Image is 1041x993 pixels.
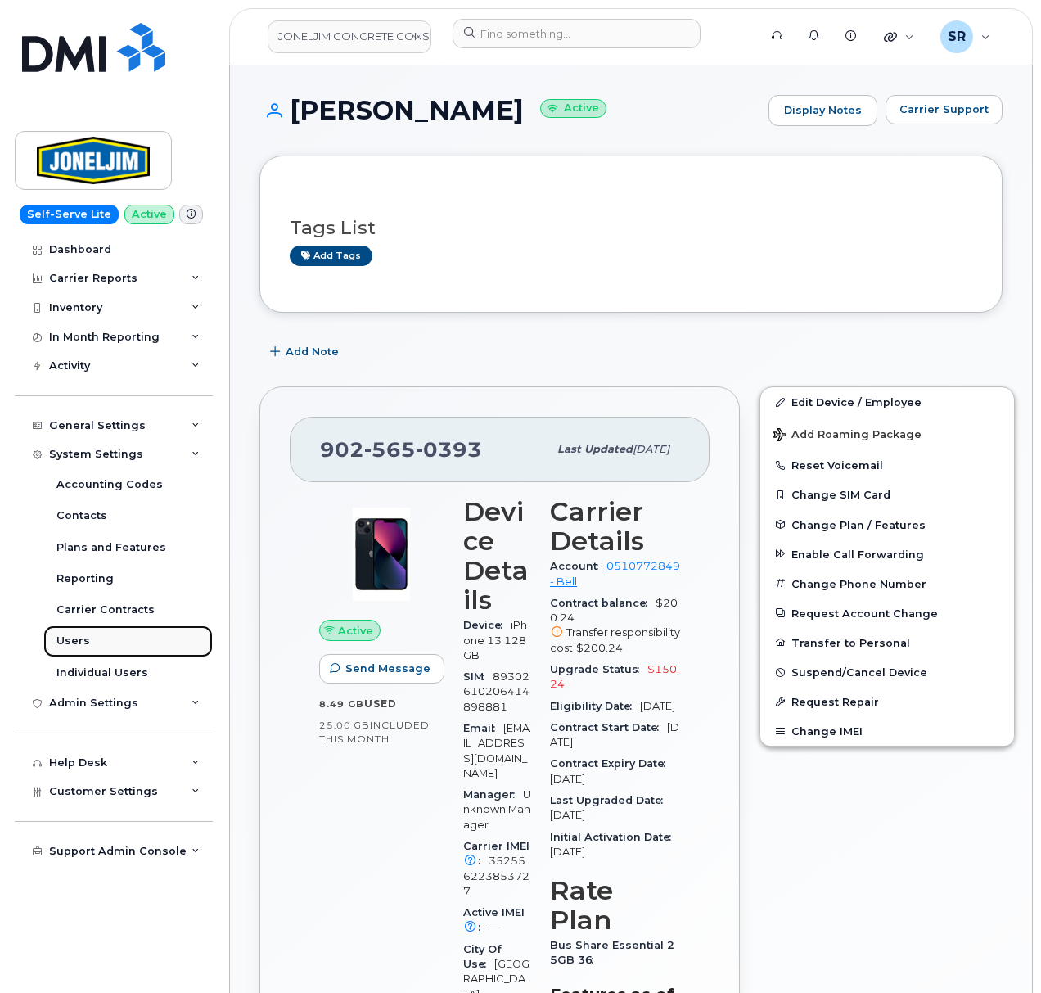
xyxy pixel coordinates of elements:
span: Contract Start Date [550,721,667,733]
span: Email [463,722,503,734]
span: Last Upgraded Date [550,794,671,806]
h3: Carrier Details [550,497,680,556]
span: $200.24 [576,642,623,654]
span: Initial Activation Date [550,831,679,843]
h3: Device Details [463,497,530,615]
span: Transfer responsibility cost [550,626,680,653]
button: Change Plan / Features [760,510,1014,539]
span: Device [463,619,511,631]
span: Active [338,623,373,639]
span: Unknown Manager [463,788,530,831]
button: Send Message [319,654,444,684]
span: Add Roaming Package [773,428,922,444]
img: image20231002-3703462-1ig824h.jpeg [332,505,430,603]
span: 8.49 GB [319,698,364,710]
h1: [PERSON_NAME] [259,96,760,124]
span: used [364,697,397,710]
span: included this month [319,719,430,746]
span: 565 [364,437,416,462]
span: Change Plan / Features [791,518,926,530]
a: Add tags [290,246,372,266]
h3: Tags List [290,218,972,238]
span: Suspend/Cancel Device [791,666,927,679]
span: Bus Share Essential 25GB 36 [550,939,674,966]
a: Display Notes [768,95,877,126]
span: 25.00 GB [319,720,370,731]
span: Last updated [557,443,633,455]
button: Add Roaming Package [760,417,1014,450]
span: 352556223853727 [463,855,530,897]
span: SIM [463,670,493,683]
span: [DATE] [633,443,669,455]
span: City Of Use [463,943,502,970]
span: Enable Call Forwarding [791,548,924,560]
button: Request Repair [760,687,1014,716]
span: iPhone 13 128GB [463,619,527,661]
h3: Rate Plan [550,876,680,935]
span: Contract balance [550,597,656,609]
span: [DATE] [640,700,675,712]
button: Change Phone Number [760,569,1014,598]
span: Carrier IMEI [463,840,530,867]
button: Reset Voicemail [760,450,1014,480]
span: Account [550,560,606,572]
span: [DATE] [550,773,585,785]
span: Manager [463,788,523,801]
span: Add Note [286,344,339,359]
button: Transfer to Personal [760,628,1014,657]
span: Eligibility Date [550,700,640,712]
span: $200.24 [550,597,680,656]
span: [EMAIL_ADDRESS][DOMAIN_NAME] [463,722,530,779]
span: 902 [320,437,482,462]
span: Active IMEI [463,906,525,933]
span: 0393 [416,437,482,462]
button: Add Note [259,337,353,367]
a: 0510772849 - Bell [550,560,680,587]
small: Active [540,99,606,118]
button: Suspend/Cancel Device [760,657,1014,687]
button: Change IMEI [760,716,1014,746]
button: Enable Call Forwarding [760,539,1014,569]
span: Contract Expiry Date [550,757,674,770]
button: Request Account Change [760,598,1014,628]
span: [DATE] [550,809,585,821]
span: Upgrade Status [550,663,647,675]
span: Send Message [345,661,430,676]
span: — [489,921,499,933]
a: Edit Device / Employee [760,387,1014,417]
button: Carrier Support [886,95,1003,124]
span: [DATE] [550,846,585,858]
span: 89302610206414898881 [463,670,530,713]
button: Change SIM Card [760,480,1014,509]
span: Carrier Support [899,102,989,117]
